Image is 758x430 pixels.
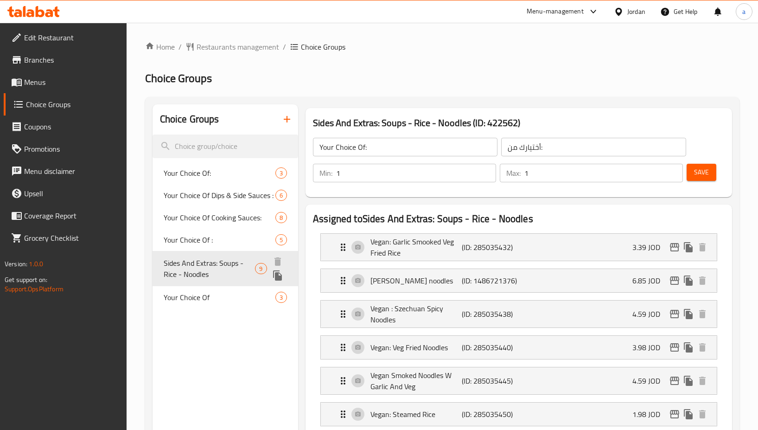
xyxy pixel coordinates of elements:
[164,167,275,179] span: Your Choice Of:
[153,184,299,206] div: Your Choice Of Dips & Side Sauces :6
[153,251,299,286] div: Sides And Extras: Soups - Rice - Noodles9deleteduplicate
[5,274,47,286] span: Get support on:
[321,367,717,394] div: Expand
[462,342,522,353] p: (ID: 285035440)
[313,116,725,130] h3: Sides And Extras: Soups - Rice - Noodles (ID: 422562)
[668,407,682,421] button: edit
[370,409,462,420] p: Vegan: Steamed Rice
[632,342,668,353] p: 3.98 JOD
[4,116,127,138] a: Coupons
[627,6,645,17] div: Jordan
[506,167,521,179] p: Max:
[462,308,522,320] p: (ID: 285035438)
[24,166,119,177] span: Menu disclaimer
[276,169,287,178] span: 3
[4,49,127,71] a: Branches
[275,212,287,223] div: Choices
[695,374,709,388] button: delete
[370,236,462,258] p: Vegan: Garlic Smooked Veg Fried Rice
[24,188,119,199] span: Upsell
[153,135,299,158] input: search
[153,162,299,184] div: Your Choice Of:3
[276,293,287,302] span: 3
[695,340,709,354] button: delete
[682,407,695,421] button: duplicate
[24,54,119,65] span: Branches
[742,6,745,17] span: a
[153,206,299,229] div: Your Choice Of Cooking Sauces:8
[462,375,522,386] p: (ID: 285035445)
[255,263,267,274] div: Choices
[153,229,299,251] div: Your Choice Of :5
[695,240,709,254] button: delete
[462,409,522,420] p: (ID: 285035450)
[682,374,695,388] button: duplicate
[26,99,119,110] span: Choice Groups
[321,301,717,327] div: Expand
[29,258,43,270] span: 1.0.0
[682,340,695,354] button: duplicate
[682,274,695,288] button: duplicate
[4,93,127,116] a: Choice Groups
[24,232,119,244] span: Grocery Checklist
[462,275,522,286] p: (ID: 1486721376)
[24,210,119,221] span: Coverage Report
[313,230,725,265] li: Expand
[319,167,332,179] p: Min:
[4,160,127,182] a: Menu disclaimer
[4,138,127,160] a: Promotions
[682,307,695,321] button: duplicate
[145,41,175,52] a: Home
[313,332,725,363] li: Expand
[145,68,212,89] span: Choice Groups
[164,257,255,280] span: Sides And Extras: Soups - Rice - Noodles
[276,213,287,222] span: 8
[370,275,462,286] p: [PERSON_NAME] noodles
[271,255,285,269] button: delete
[321,269,717,292] div: Expand
[313,363,725,398] li: Expand
[185,41,279,52] a: Restaurants management
[164,234,275,245] span: Your Choice Of :
[313,212,725,226] h2: Assigned to Sides And Extras: Soups - Rice - Noodles
[462,242,522,253] p: (ID: 285035432)
[668,340,682,354] button: edit
[197,41,279,52] span: Restaurants management
[271,269,285,282] button: duplicate
[668,274,682,288] button: edit
[370,303,462,325] p: Vegan : Szechuan Spicy Noodles
[275,234,287,245] div: Choices
[313,398,725,430] li: Expand
[4,182,127,205] a: Upsell
[283,41,286,52] li: /
[178,41,182,52] li: /
[321,403,717,426] div: Expand
[276,191,287,200] span: 6
[668,240,682,254] button: edit
[160,112,219,126] h2: Choice Groups
[24,77,119,88] span: Menus
[694,167,709,178] span: Save
[632,409,668,420] p: 1.98 JOD
[4,205,127,227] a: Coverage Report
[682,240,695,254] button: duplicate
[164,212,275,223] span: Your Choice Of Cooking Sauces:
[632,275,668,286] p: 6.85 JOD
[632,242,668,253] p: 3.39 JOD
[153,286,299,308] div: Your Choice Of3
[668,307,682,321] button: edit
[632,308,668,320] p: 4.59 JOD
[321,336,717,359] div: Expand
[164,292,275,303] span: Your Choice Of
[4,26,127,49] a: Edit Restaurant
[4,71,127,93] a: Menus
[313,265,725,296] li: Expand
[695,307,709,321] button: delete
[370,342,462,353] p: Vegan: Veg Fried Noodles
[370,370,462,392] p: Vegan Smoked Noodles W Garlic And Veg
[632,375,668,386] p: 4.59 JOD
[5,258,27,270] span: Version:
[695,407,709,421] button: delete
[301,41,345,52] span: Choice Groups
[24,121,119,132] span: Coupons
